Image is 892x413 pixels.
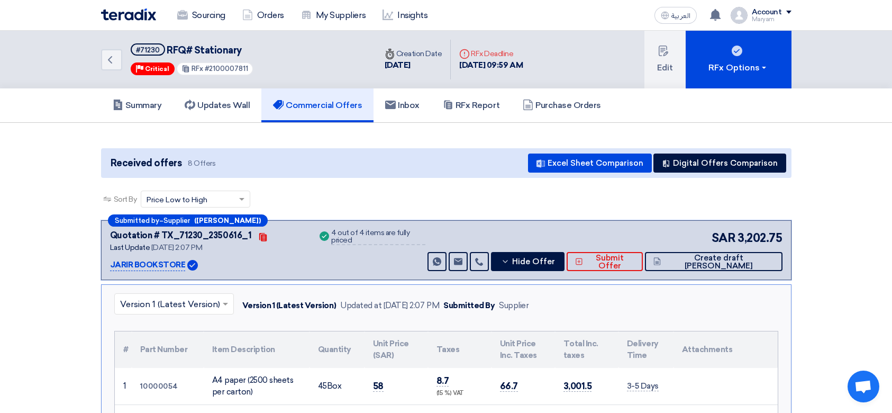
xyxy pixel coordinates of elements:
[115,331,132,368] th: #
[712,229,736,247] span: SAR
[234,4,293,27] a: Orders
[511,88,613,122] a: Purchase Orders
[555,331,618,368] th: Total Inc. taxes
[752,8,782,17] div: Account
[188,158,215,168] span: 8 Offers
[731,7,748,24] img: profile_test.png
[192,65,203,73] span: RFx
[443,100,499,111] h5: RFx Report
[110,243,150,252] span: Last Update
[212,374,301,398] div: A4 paper (2500 sheets per carton)
[738,229,782,247] span: 3,202.75
[654,7,697,24] button: العربية
[365,331,428,368] th: Unit Price (SAR)
[115,368,132,405] td: 1
[318,381,327,391] span: 45
[173,88,261,122] a: Updates Wall
[340,300,439,312] div: Updated at [DATE] 2:07 PM
[242,300,336,312] div: Version 1 (Latest Version)
[261,88,374,122] a: Commercial Offers
[627,381,659,391] span: 3-5 Days
[752,16,791,22] div: Maryam
[512,258,555,266] span: Hide Offer
[645,252,782,271] button: Create draft [PERSON_NAME]
[491,331,555,368] th: Unit Price Inc. Taxes
[185,100,250,111] h5: Updates Wall
[114,194,137,205] span: Sort By
[136,47,160,53] div: #71230
[374,4,436,27] a: Insights
[147,194,207,205] span: Price Low to High
[385,59,442,71] div: [DATE]
[708,61,768,74] div: RFx Options
[567,252,643,271] button: Submit Offer
[459,59,523,71] div: [DATE] 09:59 AM
[331,229,425,245] div: 4 out of 4 items are fully priced
[586,254,634,270] span: Submit Offer
[528,154,652,173] button: Excel Sheet Comparison
[443,300,495,312] div: Submitted By
[204,331,310,368] th: Item Description
[115,217,159,224] span: Submitted by
[563,381,592,392] span: 3,001.5
[523,100,601,111] h5: Purchase Orders
[108,214,268,227] div: –
[374,88,431,122] a: Inbox
[163,217,190,224] span: Supplier
[293,4,374,27] a: My Suppliers
[194,217,261,224] b: ([PERSON_NAME])
[167,44,242,56] span: RFQ# Stationary
[310,368,365,405] td: Box
[618,331,673,368] th: Delivery Time
[310,331,365,368] th: Quantity
[671,12,690,20] span: العربية
[113,100,162,111] h5: Summary
[110,259,186,272] p: JARIR BOOKSTORE
[428,331,491,368] th: Taxes
[111,156,182,170] span: Received offers
[187,260,198,271] img: Verified Account
[101,88,174,122] a: Summary
[663,254,773,270] span: Create draft [PERSON_NAME]
[385,100,420,111] h5: Inbox
[169,4,234,27] a: Sourcing
[273,100,362,111] h5: Commercial Offers
[500,381,518,392] span: 66.7
[644,31,686,88] button: Edit
[436,389,483,398] div: (15 %) VAT
[101,8,156,21] img: Teradix logo
[131,43,254,57] h5: RFQ# Stationary
[499,300,529,312] div: Supplier
[385,48,442,59] div: Creation Date
[436,375,449,387] span: 8.7
[132,331,204,368] th: Part Number
[110,229,252,242] div: Quotation # TX_71230_2350616_1
[491,252,565,271] button: Hide Offer
[673,331,778,368] th: Attachments
[205,65,248,73] span: #2100007811
[373,381,384,392] span: 58
[686,31,791,88] button: RFx Options
[151,243,202,252] span: [DATE] 2:07 PM
[848,371,879,402] a: Open chat
[653,154,786,173] button: Digital Offers Comparison
[431,88,511,122] a: RFx Report
[459,48,523,59] div: RFx Deadline
[145,65,169,73] span: Critical
[132,368,204,405] td: 10000054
